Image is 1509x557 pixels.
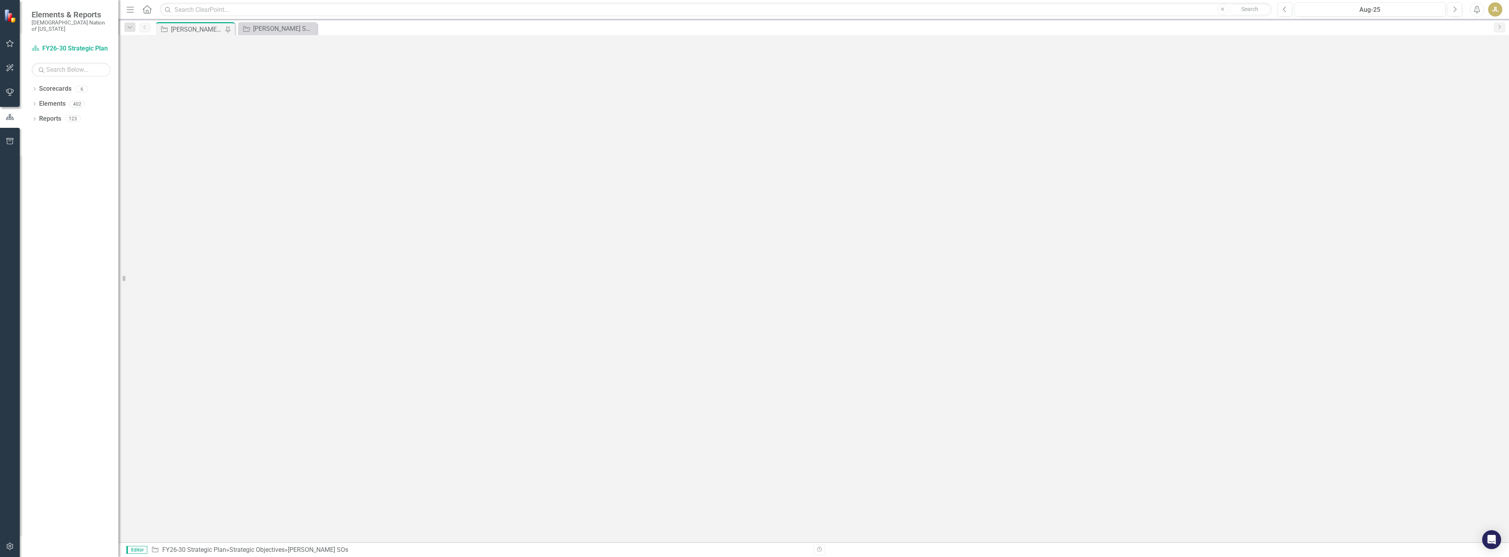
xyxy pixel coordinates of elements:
[1230,4,1270,15] button: Search
[32,63,111,77] input: Search Below...
[1241,6,1258,12] span: Search
[1488,2,1502,17] button: JL
[4,9,18,22] img: ClearPoint Strategy
[162,546,226,553] a: FY26-30 Strategic Plan
[39,99,66,108] a: Elements
[65,116,81,122] div: 123
[126,546,147,554] span: Editor
[1295,2,1445,17] button: Aug-25
[32,19,111,32] small: [DEMOGRAPHIC_DATA] Nation of [US_STATE]
[75,86,88,92] div: 6
[288,546,348,553] div: [PERSON_NAME] SOs
[229,546,285,553] a: Strategic Objectives
[160,3,1272,17] input: Search ClearPoint...
[1482,530,1501,549] div: Open Intercom Messenger
[39,84,71,93] a: Scorecards
[69,101,85,107] div: 402
[171,24,223,34] div: [PERSON_NAME] SOs
[32,10,111,19] span: Elements & Reports
[151,546,808,555] div: » »
[32,44,111,53] a: FY26-30 Strategic Plan
[240,24,315,34] a: [PERSON_NAME] SO's OLD PLAN
[39,114,61,123] a: Reports
[253,24,315,34] div: [PERSON_NAME] SO's OLD PLAN
[1297,5,1443,15] div: Aug-25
